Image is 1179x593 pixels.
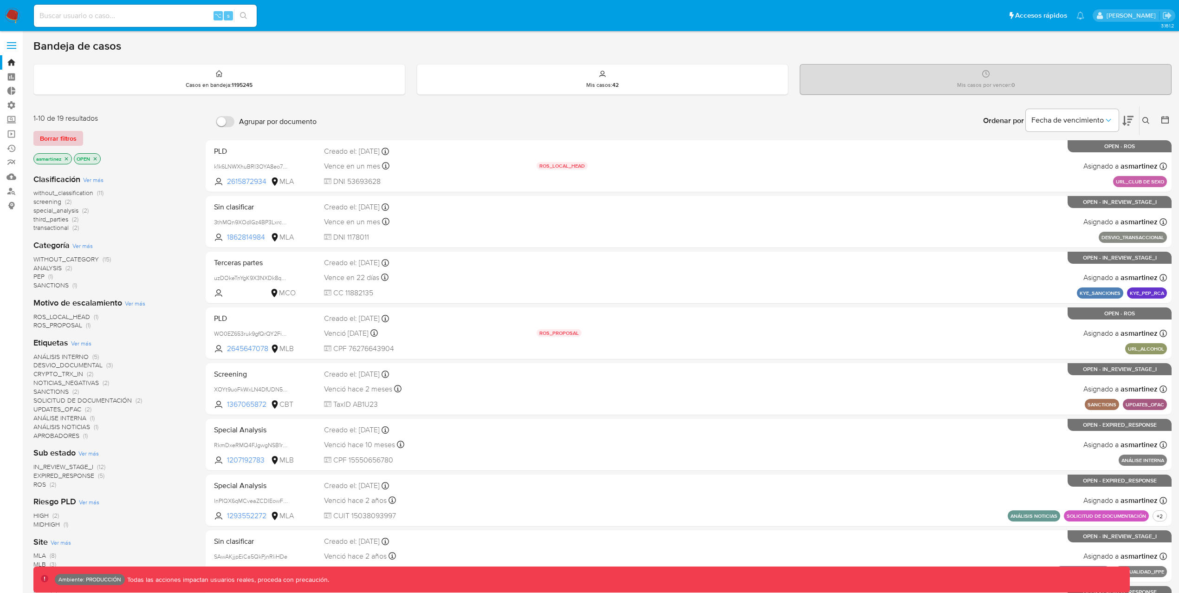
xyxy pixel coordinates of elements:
[1076,12,1084,20] a: Notificaciones
[1015,11,1067,20] span: Accesos rápidos
[34,10,257,22] input: Buscar usuario o caso...
[1162,11,1172,20] a: Salir
[234,9,253,22] button: search-icon
[214,11,221,20] span: ⌥
[125,575,329,584] p: Todas las acciones impactan usuarios reales, proceda con precaución.
[227,11,230,20] span: s
[1107,11,1159,20] p: leidy.martinez@mercadolibre.com.co
[58,578,121,581] p: Ambiente: PRODUCCIÓN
